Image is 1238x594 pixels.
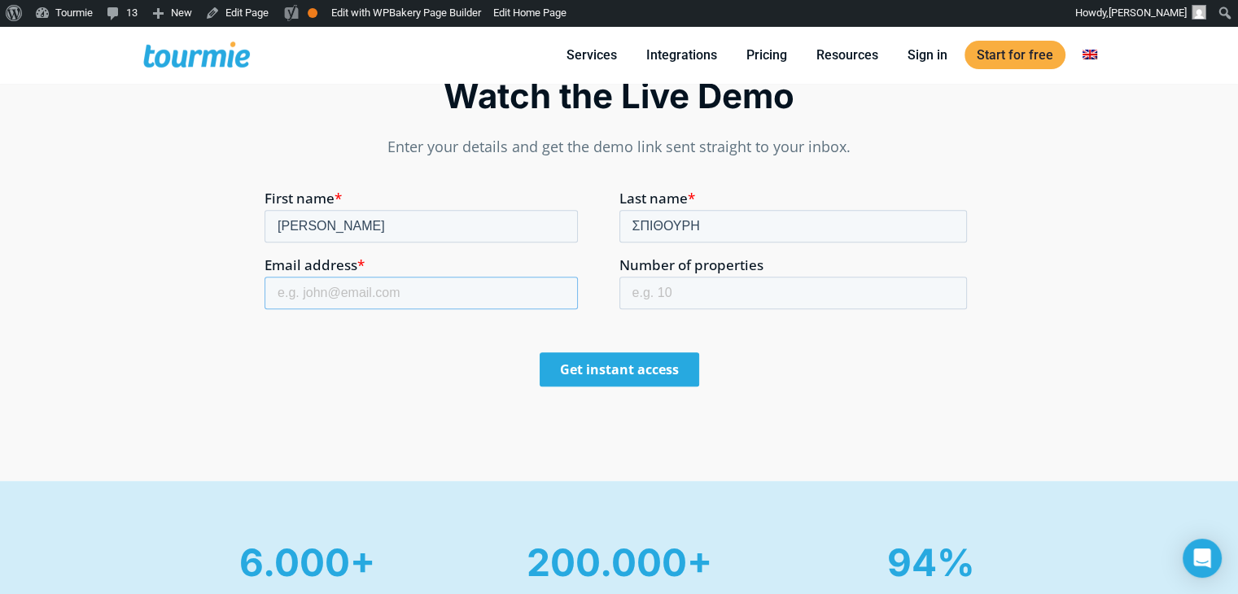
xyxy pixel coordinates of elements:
[1070,45,1109,65] a: Switch to
[265,136,973,158] p: Enter your details and get the demo link sent straight to your inbox.
[265,72,973,120] div: Watch the Live Demo
[887,539,975,585] span: 94%
[355,65,499,84] span: Number of properties
[355,20,703,52] input: e.g. Smith
[734,45,799,65] a: Pricing
[1183,539,1222,578] div: Open Intercom Messenger
[804,45,890,65] a: Resources
[265,190,973,400] iframe: Form 0
[275,162,435,196] input: Get instant access
[895,45,960,65] a: Sign in
[239,539,375,585] span: 6.000+
[526,539,711,585] strong: 200.000+
[308,8,317,18] div: OK
[965,41,1065,69] a: Start for free
[355,86,703,119] input: e.g. 10
[554,45,629,65] a: Services
[634,45,729,65] a: Integrations
[1109,7,1187,19] span: [PERSON_NAME]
